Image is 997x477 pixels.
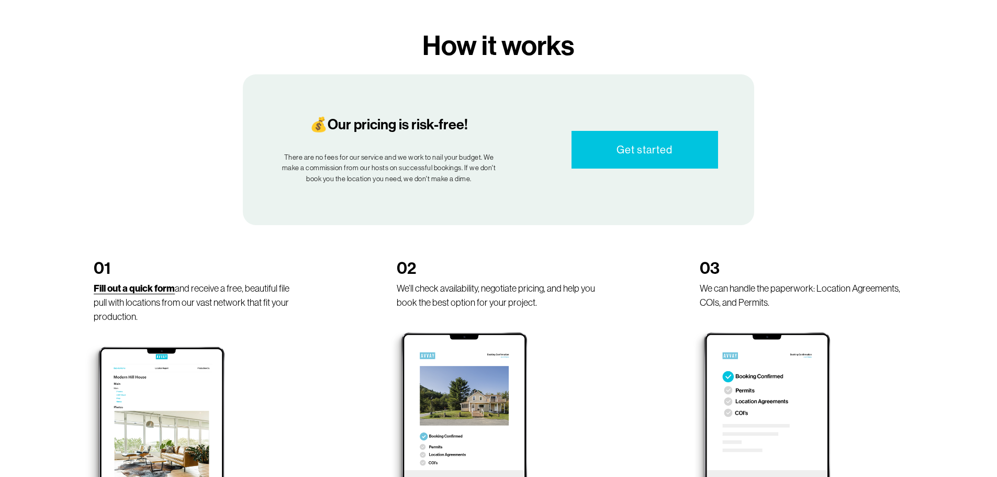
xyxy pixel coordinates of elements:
[572,131,718,169] a: Get started
[397,258,600,279] h2: 02
[700,282,903,310] p: We can handle the paperwork: Location Agreements, COIs, and Permits.
[94,283,175,294] strong: Fill out a quick form
[94,258,297,279] h2: 01
[94,282,297,324] p: and receive a free, beautiful file pull with locations from our vast network that fit your produc...
[700,258,903,279] h2: 03
[94,283,175,294] a: Fill out a quick form
[279,116,498,134] h4: 💰Our pricing is risk-free!
[279,152,498,184] p: There are no fees for our service and we work to nail your budget. We make a commission from our ...
[316,29,681,63] h3: How it works
[397,282,600,310] p: We’ll check availability, negotiate pricing, and help you book the best option for your project.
